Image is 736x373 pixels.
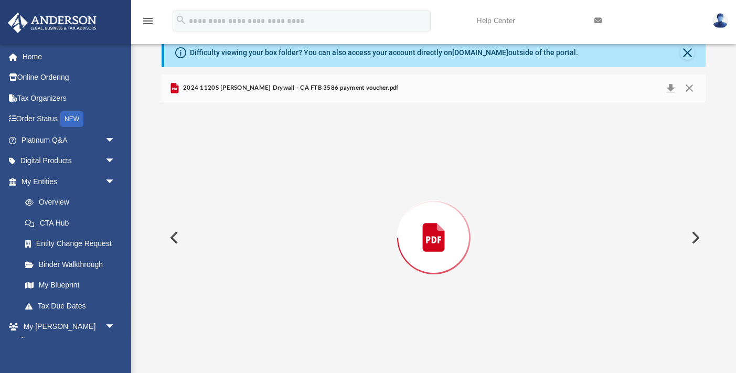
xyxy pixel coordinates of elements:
span: 2024 1120S [PERSON_NAME] Drywall - CA FTB 3586 payment voucher.pdf [181,83,399,93]
a: My [PERSON_NAME] Teamarrow_drop_down [7,316,126,350]
button: Previous File [162,223,185,252]
a: Tax Due Dates [15,295,131,316]
div: Difficulty viewing your box folder? You can also access your account directly on outside of the p... [190,47,578,58]
span: arrow_drop_down [105,130,126,151]
div: NEW [60,111,83,127]
a: CTA Hub [15,212,131,233]
img: Anderson Advisors Platinum Portal [5,13,100,33]
i: menu [142,15,154,27]
a: Binder Walkthrough [15,254,131,275]
span: arrow_drop_down [105,151,126,172]
a: Order StatusNEW [7,109,131,130]
div: Preview [162,74,706,373]
button: Close [680,45,695,60]
button: Close [680,81,699,95]
a: Online Ordering [7,67,131,88]
a: Platinum Q&Aarrow_drop_down [7,130,131,151]
a: Home [7,46,131,67]
a: My Entitiesarrow_drop_down [7,171,131,192]
img: User Pic [712,13,728,28]
a: My Blueprint [15,275,126,296]
a: Digital Productsarrow_drop_down [7,151,131,172]
button: Next File [683,223,706,252]
a: Entity Change Request [15,233,131,254]
a: Overview [15,192,131,213]
i: search [175,14,187,26]
a: menu [142,20,154,27]
span: arrow_drop_down [105,171,126,193]
span: arrow_drop_down [105,316,126,338]
a: Tax Organizers [7,88,131,109]
a: [DOMAIN_NAME] [452,48,508,57]
button: Download [661,81,680,95]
